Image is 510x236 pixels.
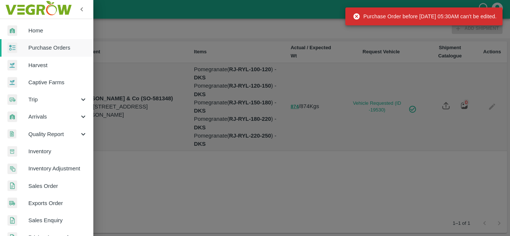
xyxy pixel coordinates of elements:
[7,180,17,191] img: sales
[28,78,87,86] span: Captive Farms
[28,147,87,155] span: Inventory
[7,163,17,174] img: inventory
[7,198,17,208] img: shipments
[28,216,87,224] span: Sales Enquiry
[7,129,16,139] img: qualityReport
[7,25,17,36] img: whArrival
[353,10,497,23] div: Purchase Order before [DATE] 05:30AM can't be edited.
[7,43,17,53] img: reciept
[7,111,17,122] img: whArrival
[7,60,17,71] img: harvest
[7,77,17,88] img: harvest
[7,146,17,157] img: whInventory
[7,94,17,105] img: delivery
[28,113,79,121] span: Arrivals
[28,199,87,207] span: Exports Order
[28,130,79,138] span: Quality Report
[28,44,87,52] span: Purchase Orders
[28,26,87,35] span: Home
[28,95,79,104] span: Trip
[28,61,87,69] span: Harvest
[7,215,17,226] img: sales
[28,164,87,173] span: Inventory Adjustment
[28,182,87,190] span: Sales Order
